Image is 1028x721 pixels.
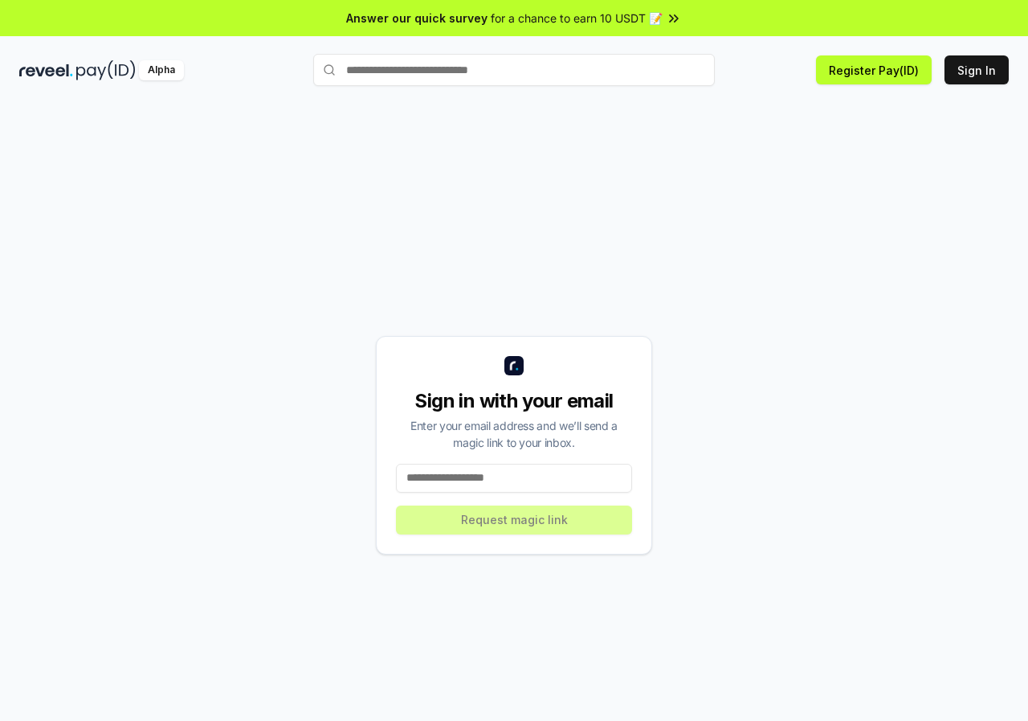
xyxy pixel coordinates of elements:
[396,417,632,451] div: Enter your email address and we’ll send a magic link to your inbox.
[816,55,932,84] button: Register Pay(ID)
[76,60,136,80] img: pay_id
[19,60,73,80] img: reveel_dark
[139,60,184,80] div: Alpha
[491,10,663,27] span: for a chance to earn 10 USDT 📝
[504,356,524,375] img: logo_small
[346,10,487,27] span: Answer our quick survey
[944,55,1009,84] button: Sign In
[396,388,632,414] div: Sign in with your email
